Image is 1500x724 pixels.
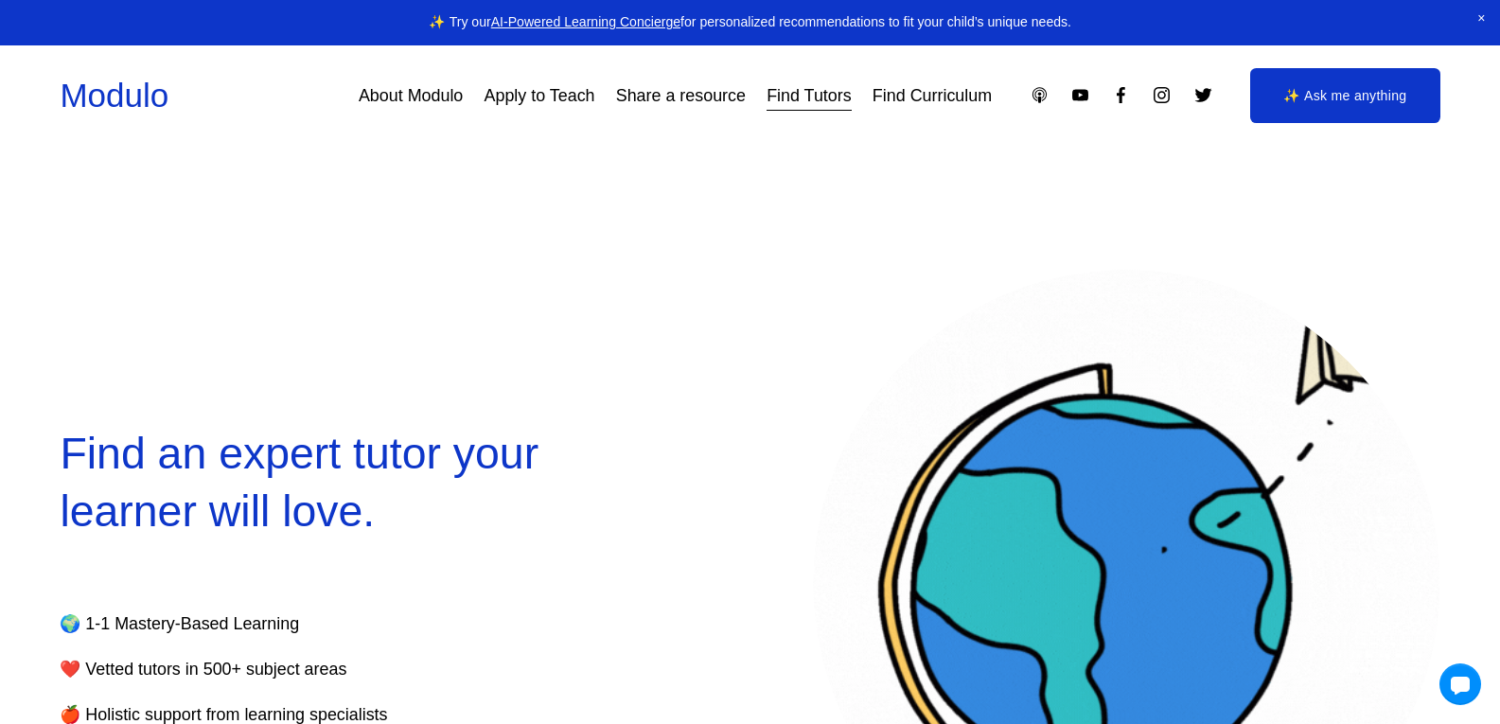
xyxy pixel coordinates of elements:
[1070,85,1090,105] a: YouTube
[1250,68,1439,123] a: ✨ Ask me anything
[60,654,628,684] p: ❤️ Vetted tutors in 500+ subject areas
[767,79,852,113] a: Find Tutors
[485,79,595,113] a: Apply to Teach
[1111,85,1131,105] a: Facebook
[359,79,463,113] a: About Modulo
[1030,85,1050,105] a: Apple Podcasts
[60,609,628,639] p: 🌍 1-1 Mastery-Based Learning
[1193,85,1213,105] a: Twitter
[873,79,992,113] a: Find Curriculum
[60,77,168,114] a: Modulo
[60,425,686,540] h2: Find an expert tutor your learner will love.
[616,79,746,113] a: Share a resource
[491,14,680,29] a: AI-Powered Learning Concierge
[1152,85,1172,105] a: Instagram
